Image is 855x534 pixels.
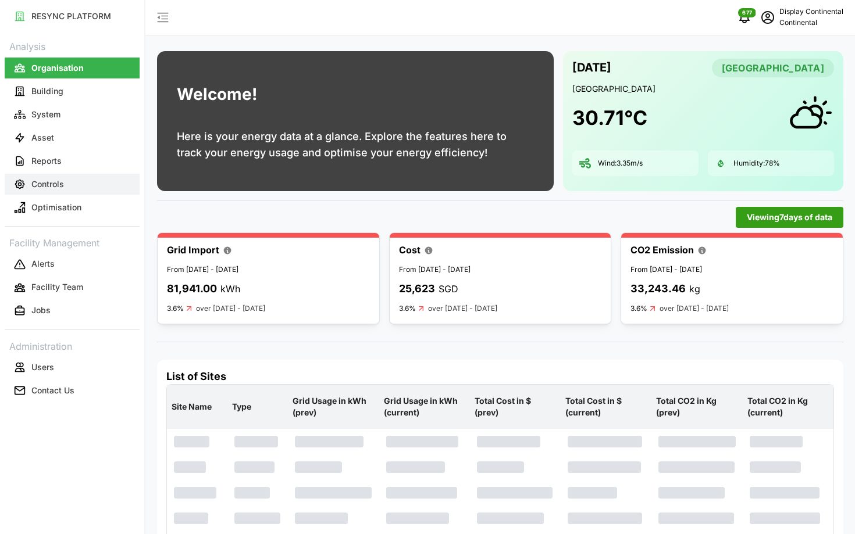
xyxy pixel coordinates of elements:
button: Facility Team [5,277,140,298]
p: Wind: 3.35 m/s [598,159,643,169]
p: 33,243.46 [630,281,686,298]
p: Alerts [31,258,55,270]
button: System [5,104,140,125]
p: System [31,109,60,120]
p: [DATE] [572,58,611,77]
button: RESYNC PLATFORM [5,6,140,27]
button: Users [5,357,140,378]
button: Optimisation [5,197,140,218]
a: Contact Us [5,379,140,402]
p: Total Cost in $ (prev) [472,386,558,428]
button: Jobs [5,300,140,321]
p: 3.6% [167,304,184,313]
p: CO2 Emission [630,243,694,257]
p: 25,623 [399,281,435,298]
p: From [DATE] - [DATE] [399,264,602,275]
p: Cost [399,243,421,257]
p: Contact Us [31,385,74,396]
p: Analysis [5,37,140,54]
button: Contact Us [5,380,140,401]
p: kg [689,282,700,296]
a: Controls [5,173,140,196]
button: Reports [5,150,140,171]
button: Asset [5,127,140,148]
p: 81,941.00 [167,281,217,298]
button: Alerts [5,254,140,275]
p: Users [31,361,54,373]
p: over [DATE] - [DATE] [196,303,265,314]
a: Users [5,356,140,379]
button: notifications [733,6,756,29]
h1: Welcome! [177,82,257,107]
p: 3.6% [399,304,416,313]
a: Reports [5,149,140,173]
p: Total CO2 in Kg (current) [745,386,831,428]
a: Jobs [5,299,140,322]
p: Humidity: 78 % [733,159,780,169]
p: Reports [31,155,62,167]
a: System [5,103,140,126]
span: 677 [742,9,752,17]
button: Viewing7days of data [736,207,843,228]
p: over [DATE] - [DATE] [428,303,497,314]
p: Display Continental [779,6,843,17]
p: Organisation [31,62,84,74]
p: Grid Import [167,243,219,257]
a: Asset [5,126,140,149]
p: From [DATE] - [DATE] [167,264,370,275]
p: [GEOGRAPHIC_DATA] [572,83,834,95]
a: Alerts [5,253,140,276]
p: Grid Usage in kWh (prev) [290,386,376,428]
a: Facility Team [5,276,140,299]
h4: List of Sites [166,369,834,384]
a: Optimisation [5,196,140,219]
p: Jobs [31,304,51,316]
button: schedule [756,6,779,29]
a: Building [5,80,140,103]
button: Organisation [5,58,140,78]
p: Total CO2 in Kg (prev) [654,386,740,428]
p: Total Cost in $ (current) [563,386,649,428]
h1: 30.71 °C [572,105,647,131]
p: Asset [31,132,54,144]
p: Controls [31,178,64,190]
button: Controls [5,174,140,195]
span: [GEOGRAPHIC_DATA] [722,59,824,77]
p: Site Name [169,392,225,422]
p: Here is your energy data at a glance. Explore the features here to track your energy usage and op... [177,128,534,161]
p: over [DATE] - [DATE] [660,303,729,314]
p: SGD [439,282,458,296]
button: Building [5,81,140,102]
p: Grid Usage in kWh (current) [382,386,468,428]
p: Optimisation [31,202,81,213]
p: Building [31,85,63,97]
span: Viewing 7 days of data [747,207,832,227]
a: RESYNC PLATFORM [5,5,140,28]
p: Facility Management [5,234,140,250]
p: Facility Team [31,281,83,293]
p: Type [230,392,286,422]
p: 3.6% [630,304,647,313]
a: Organisation [5,56,140,80]
p: kWh [220,282,240,296]
p: Continental [779,17,843,28]
p: RESYNC PLATFORM [31,10,111,22]
p: From [DATE] - [DATE] [630,264,833,275]
p: Administration [5,337,140,354]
